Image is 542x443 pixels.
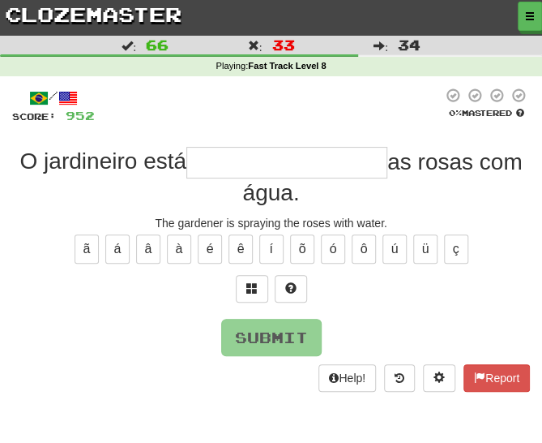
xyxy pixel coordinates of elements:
button: ó [321,234,345,264]
button: ã [75,234,99,264]
div: Mastered [442,107,530,118]
span: : [122,40,136,51]
button: Switch sentence to multiple choice alt+p [236,275,268,303]
button: ô [352,234,376,264]
span: 952 [66,109,95,123]
span: 34 [398,37,420,53]
span: : [248,40,262,51]
button: õ [290,234,314,264]
div: The gardener is spraying the roses with water. [12,215,530,231]
div: / [12,88,95,108]
span: 33 [271,37,294,53]
button: é [198,234,222,264]
button: Report [463,364,530,392]
span: 66 [146,37,169,53]
button: ç [444,234,468,264]
button: á [105,234,130,264]
button: Help! [318,364,376,392]
strong: Fast Track Level 8 [248,61,326,71]
button: Round history (alt+y) [384,364,415,392]
span: 0 % [449,108,462,118]
span: Score: [12,111,56,122]
button: â [136,234,160,264]
button: Submit [221,319,322,356]
button: ê [228,234,253,264]
button: à [167,234,191,264]
button: Single letter hint - you only get 1 per sentence and score half the points! alt+h [275,275,307,303]
button: ü [413,234,437,264]
button: í [259,234,284,264]
span: O jardineiro está [20,148,186,174]
button: ú [382,234,407,264]
span: : [373,40,388,51]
